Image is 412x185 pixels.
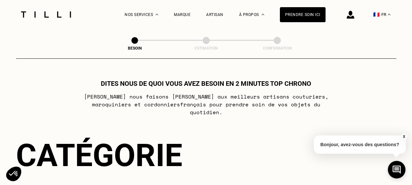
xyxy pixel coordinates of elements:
a: Marque [174,12,191,17]
img: Logo du service de couturière Tilli [19,11,73,18]
img: Menu déroulant à propos [262,14,264,15]
p: [PERSON_NAME] nous faisons [PERSON_NAME] aux meilleurs artisans couturiers , maroquiniers et cord... [77,93,335,116]
div: Catégorie [16,137,396,174]
h1: Dites nous de quoi vous avez besoin en 2 minutes top chrono [101,80,311,87]
div: Confirmation [245,46,310,51]
img: Menu déroulant [156,14,158,15]
img: icône connexion [347,11,354,19]
p: Bonjour, avez-vous des questions? [314,135,406,154]
button: X [401,133,407,140]
a: Artisan [206,12,223,17]
div: Estimation [174,46,239,51]
div: Besoin [102,46,167,51]
a: Prendre soin ici [280,7,326,22]
img: menu déroulant [388,14,390,15]
span: 🇫🇷 [373,11,380,18]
